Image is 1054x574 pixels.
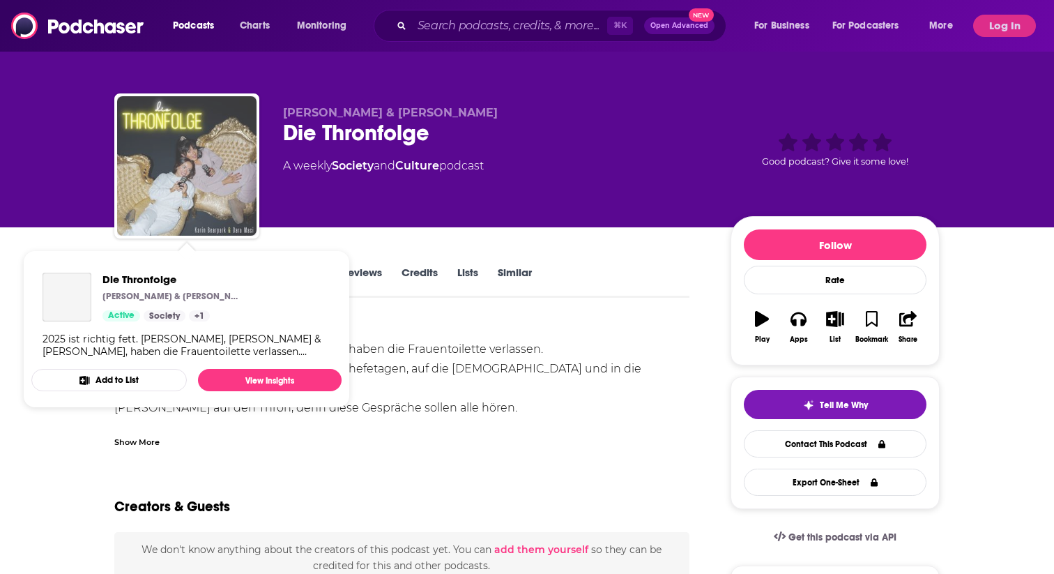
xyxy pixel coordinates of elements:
img: Die Thronfolge [117,96,257,236]
a: Active [102,310,140,322]
a: Die Thronfolge [43,273,91,322]
a: Charts [231,15,278,37]
span: Open Advanced [650,22,708,29]
input: Search podcasts, credits, & more... [412,15,607,37]
button: open menu [919,15,970,37]
a: Society [144,310,185,322]
span: For Business [754,16,809,36]
span: More [929,16,953,36]
p: [PERSON_NAME] & [PERSON_NAME] [102,291,242,302]
span: New [689,8,714,22]
span: Monitoring [297,16,346,36]
span: Active [108,309,135,323]
button: open menu [823,15,919,37]
span: Charts [240,16,270,36]
a: +1 [189,310,210,322]
button: Log In [973,15,1036,37]
button: open menu [163,15,232,37]
button: open menu [744,15,827,37]
button: open menu [287,15,365,37]
span: Podcasts [173,16,214,36]
span: ⌘ K [607,17,633,35]
span: For Podcasters [832,16,899,36]
div: 2025 ist richtig fett. [PERSON_NAME], [PERSON_NAME] & [PERSON_NAME], haben die Frauentoilette ver... [43,333,330,358]
a: Die Thronfolge [102,273,242,286]
div: Search podcasts, credits, & more... [387,10,740,42]
button: Add to List [31,369,187,391]
img: Podchaser - Follow, Share and Rate Podcasts [11,13,145,39]
button: Open AdvancedNew [644,17,715,34]
a: View Insights [198,369,342,391]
